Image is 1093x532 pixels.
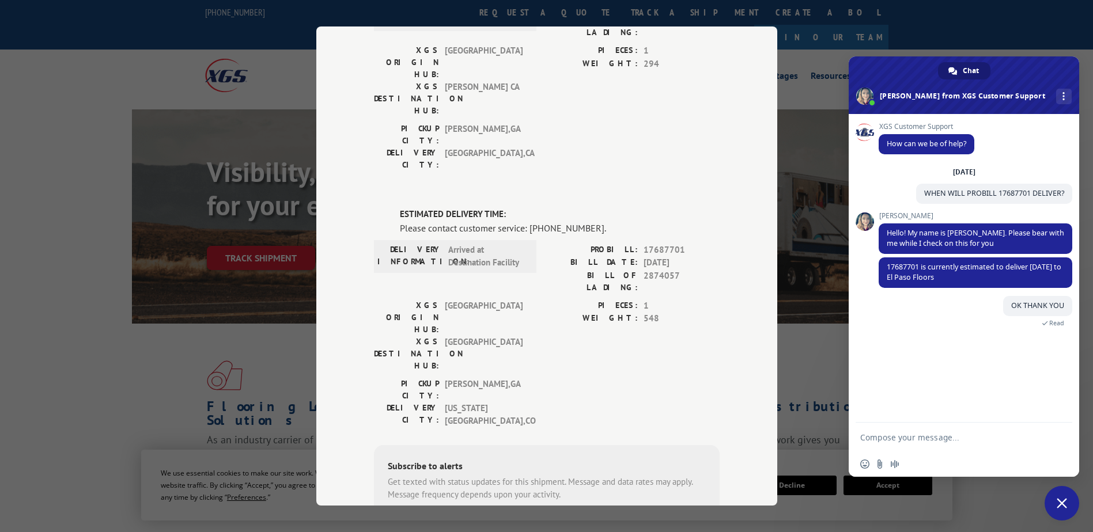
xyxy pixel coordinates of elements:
[879,123,974,131] span: XGS Customer Support
[1045,486,1079,520] div: Close chat
[400,221,720,235] div: Please contact customer service: [PHONE_NUMBER].
[644,312,720,325] span: 548
[374,123,439,147] label: PICKUP CITY:
[1011,301,1064,310] span: OK THANK YOU
[445,44,523,81] span: [GEOGRAPHIC_DATA]
[377,244,443,269] label: DELIVERY INFORMATION:
[445,123,523,147] span: [PERSON_NAME] , GA
[374,336,439,372] label: XGS DESTINATION HUB:
[547,269,638,294] label: BILL OF LADING:
[644,58,720,71] span: 294
[445,378,523,402] span: [PERSON_NAME] , GA
[963,62,979,79] span: Chat
[887,139,966,149] span: How can we be of help?
[445,402,523,428] span: [US_STATE][GEOGRAPHIC_DATA] , CO
[388,476,706,501] div: Get texted with status updates for this shipment. Message and data rates may apply. Message frequ...
[547,14,638,39] label: BILL OF LADING:
[445,299,523,336] span: [GEOGRAPHIC_DATA]
[644,244,720,257] span: 17687701
[890,459,899,469] span: Audio message
[374,81,439,117] label: XGS DESTINATION HUB:
[547,244,638,257] label: PROBILL:
[887,262,1061,282] span: 17687701 is currently estimated to deliver [DATE] to El Paso Floors
[547,58,638,71] label: WEIGHT:
[445,336,523,372] span: [GEOGRAPHIC_DATA]
[953,169,975,176] div: [DATE]
[374,299,439,336] label: XGS ORIGIN HUB:
[644,256,720,269] span: [DATE]
[875,459,884,469] span: Send a file
[924,188,1064,198] span: WHEN WILL PROBILL 17687701 DELIVER?
[374,44,439,81] label: XGS ORIGIN HUB:
[547,299,638,313] label: PIECES:
[1056,89,1072,104] div: More channels
[374,147,439,171] label: DELIVERY CITY:
[448,244,526,269] span: Arrived at Destination Facility
[374,402,439,428] label: DELIVERY CITY:
[879,212,1072,220] span: [PERSON_NAME]
[644,299,720,313] span: 1
[388,459,706,476] div: Subscribe to alerts
[1049,319,1064,327] span: Read
[938,62,990,79] div: Chat
[887,228,1064,248] span: Hello! My name is [PERSON_NAME]. Please bear with me while I check on this for you
[547,44,638,58] label: PIECES:
[860,432,1042,443] textarea: Compose your message...
[547,256,638,269] label: BILL DATE:
[644,44,720,58] span: 1
[374,378,439,402] label: PICKUP CITY:
[860,459,869,469] span: Insert an emoji
[644,14,720,39] span: 2874057
[400,208,720,221] label: ESTIMATED DELIVERY TIME:
[445,81,523,117] span: [PERSON_NAME] CA
[547,312,638,325] label: WEIGHT:
[644,269,720,294] span: 2874057
[445,147,523,171] span: [GEOGRAPHIC_DATA] , CA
